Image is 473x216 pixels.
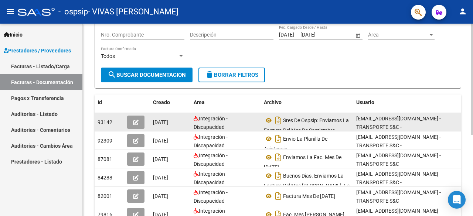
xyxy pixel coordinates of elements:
datatable-header-cell: Creado [150,95,191,110]
datatable-header-cell: Area [191,95,261,110]
span: 84288 [98,175,112,181]
span: Buscar Documentacion [108,72,186,78]
span: Integración - Discapacidad [194,189,228,204]
span: Enviamos La Fac. Mes De [DATE] [264,154,341,170]
span: Integración - Discapacidad [194,152,228,167]
span: Envio La Planilla De Asistencia [264,136,327,152]
datatable-header-cell: Archivo [261,95,353,110]
span: Todos [101,53,115,59]
span: [DATE] [153,175,168,181]
datatable-header-cell: Usuario [353,95,464,110]
span: 87081 [98,156,112,162]
span: Sres De Ospsip: Enviamos La Factura Del Mes De Septiembre. Saludo!!! [264,117,349,141]
span: Borrar Filtros [205,72,258,78]
span: Prestadores / Proveedores [4,47,71,55]
span: [EMAIL_ADDRESS][DOMAIN_NAME] - TRANSPORTE S&C - [356,116,441,130]
span: [EMAIL_ADDRESS][DOMAIN_NAME] - TRANSPORTE S&C - [356,189,441,204]
span: [EMAIL_ADDRESS][DOMAIN_NAME] - TRANSPORTE S&C - [356,134,441,148]
span: Factura Mes De [DATE] [283,193,335,199]
span: - VIVAS [PERSON_NAME] [88,4,178,20]
span: Integración - Discapacidad [194,134,228,148]
span: [DATE] [153,119,168,125]
span: 93142 [98,119,112,125]
input: Fecha fin [300,32,337,38]
button: Borrar Filtros [198,68,265,82]
span: Archivo [264,99,282,105]
i: Descargar documento [273,170,283,182]
span: [DATE] [153,156,168,162]
mat-icon: person [458,7,467,16]
i: Descargar documento [273,133,283,145]
span: - ospsip [58,4,88,20]
mat-icon: menu [6,7,15,16]
span: Integración - Discapacidad [194,171,228,185]
span: Integración - Discapacidad [194,116,228,130]
span: Id [98,99,102,105]
div: Open Intercom Messenger [448,191,466,209]
span: [DATE] [153,138,168,144]
i: Descargar documento [273,151,283,163]
mat-icon: search [108,70,116,79]
span: Área [368,32,428,38]
span: [EMAIL_ADDRESS][DOMAIN_NAME] - TRANSPORTE S&C - [356,152,441,167]
span: Inicio [4,31,23,39]
span: [EMAIL_ADDRESS][DOMAIN_NAME] - TRANSPORTE S&C - [356,171,441,185]
span: 82001 [98,193,112,199]
span: Usuario [356,99,374,105]
span: 92309 [98,138,112,144]
i: Descargar documento [273,190,283,202]
mat-icon: delete [205,70,214,79]
datatable-header-cell: Id [95,95,124,110]
i: Descargar documento [273,114,283,126]
input: Fecha inicio [279,32,294,38]
span: – [296,32,299,38]
button: Buscar Documentacion [101,68,193,82]
span: Creado [153,99,170,105]
span: Area [194,99,205,105]
button: Open calendar [354,31,362,39]
span: [DATE] [153,193,168,199]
